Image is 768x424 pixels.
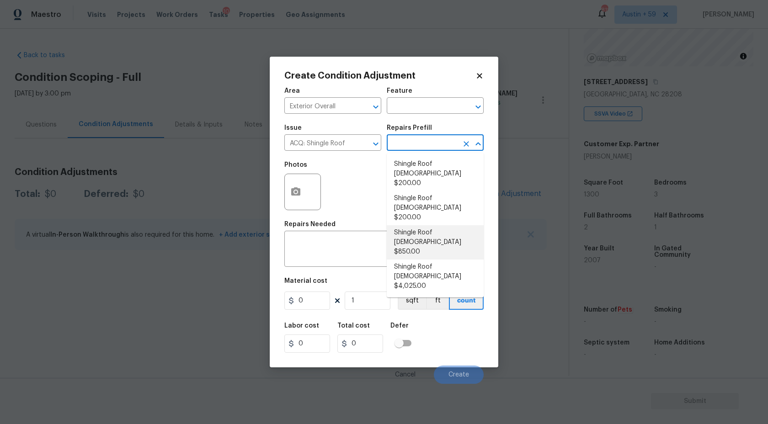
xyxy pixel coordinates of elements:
[284,323,319,329] h5: Labor cost
[337,323,370,329] h5: Total cost
[387,157,484,191] li: Shingle Roof [DEMOGRAPHIC_DATA] $200.00
[398,291,426,310] button: sqft
[387,88,412,94] h5: Feature
[387,191,484,225] li: Shingle Roof [DEMOGRAPHIC_DATA] $200.00
[369,138,382,150] button: Open
[387,225,484,260] li: Shingle Roof [DEMOGRAPHIC_DATA] $850.00
[448,371,469,378] span: Create
[472,138,485,150] button: Close
[460,138,473,150] button: Clear
[449,291,484,310] button: count
[472,101,485,113] button: Open
[284,71,475,80] h2: Create Condition Adjustment
[426,291,449,310] button: ft
[284,221,336,228] h5: Repairs Needed
[390,323,409,329] h5: Defer
[395,371,416,378] span: Cancel
[387,260,484,294] li: Shingle Roof [DEMOGRAPHIC_DATA] $4,025.00
[380,366,430,384] button: Cancel
[284,162,307,168] h5: Photos
[284,88,300,94] h5: Area
[284,278,327,284] h5: Material cost
[284,125,302,131] h5: Issue
[434,366,484,384] button: Create
[387,125,432,131] h5: Repairs Prefill
[369,101,382,113] button: Open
